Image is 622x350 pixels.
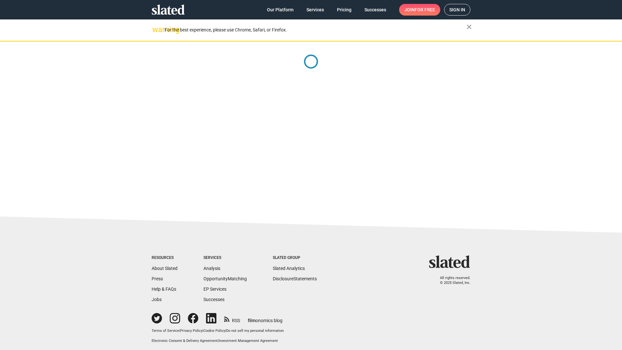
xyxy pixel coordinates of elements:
[165,26,466,34] div: For the best experience, please use Chrome, Safari, or Firefox.
[203,297,225,302] a: Successes
[415,4,435,16] span: for free
[267,4,294,16] span: Our Platform
[152,276,163,281] a: Press
[273,255,317,261] div: Slated Group
[152,297,162,302] a: Jobs
[273,266,305,271] a: Slated Analytics
[262,4,299,16] a: Our Platform
[364,4,386,16] span: Successes
[444,4,470,16] a: Sign in
[224,314,240,324] a: RSS
[203,266,220,271] a: Analysis
[404,4,435,16] span: Join
[449,4,465,15] span: Sign in
[203,329,225,333] a: Cookie Policy
[225,329,226,333] span: |
[248,318,256,323] span: film
[152,255,178,261] div: Resources
[273,276,317,281] a: DisclosureStatements
[152,339,218,343] a: Electronic Consent & Delivery Agreement
[301,4,329,16] a: Services
[306,4,324,16] span: Services
[203,286,226,292] a: EP Services
[433,276,470,285] p: All rights reserved. © 2025 Slated, Inc.
[203,276,247,281] a: OpportunityMatching
[337,4,351,16] span: Pricing
[152,329,179,333] a: Terms of Service
[203,255,247,261] div: Services
[152,286,176,292] a: Help & FAQs
[180,329,202,333] a: Privacy Policy
[218,339,219,343] span: |
[152,26,160,33] mat-icon: warning
[152,266,178,271] a: About Slated
[226,329,284,333] button: Do not sell my personal information
[179,329,180,333] span: |
[332,4,357,16] a: Pricing
[359,4,391,16] a: Successes
[399,4,440,16] a: Joinfor free
[219,339,278,343] a: Investment Management Agreement
[465,23,473,31] mat-icon: close
[248,312,282,324] a: filmonomics blog
[202,329,203,333] span: |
